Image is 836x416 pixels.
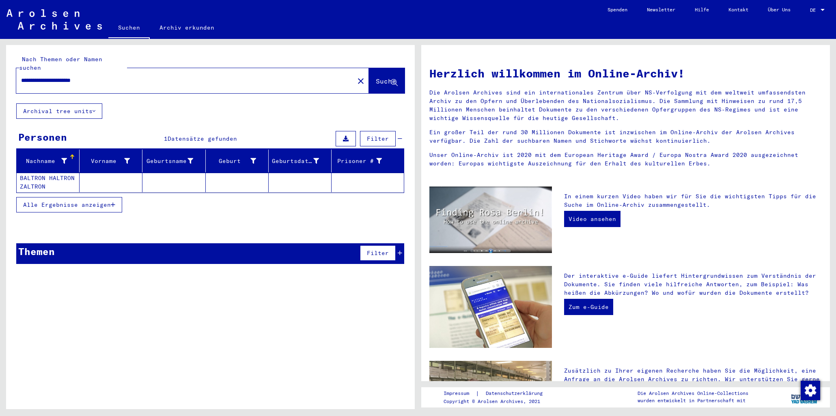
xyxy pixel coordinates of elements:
[272,154,331,167] div: Geburtsdatum
[376,77,396,85] span: Suche
[19,56,102,71] mat-label: Nach Themen oder Namen suchen
[16,103,102,119] button: Archival tree units
[6,9,102,30] img: Arolsen_neg.svg
[164,135,168,142] span: 1
[146,154,205,167] div: Geburtsname
[429,151,822,168] p: Unser Online-Archiv ist 2020 mit dem European Heritage Award / Europa Nostra Award 2020 ausgezeic...
[17,150,80,172] mat-header-cell: Nachname
[168,135,237,142] span: Datensätze gefunden
[429,187,552,253] img: video.jpg
[360,131,396,146] button: Filter
[80,150,142,172] mat-header-cell: Vorname
[356,76,366,86] mat-icon: close
[638,397,748,404] p: wurden entwickelt in Partnerschaft mit
[564,192,822,209] p: In einem kurzen Video haben wir für Sie die wichtigsten Tipps für die Suche im Online-Archiv zusa...
[23,201,111,208] span: Alle Ergebnisse anzeigen
[83,154,142,167] div: Vorname
[789,387,820,407] img: yv_logo.png
[429,88,822,122] p: Die Arolsen Archives sind ein internationales Zentrum über NS-Verfolgung mit dem weltweit umfasse...
[367,249,389,257] span: Filter
[638,390,748,397] p: Die Arolsen Archives Online-Collections
[17,173,80,192] mat-cell: BALTRON HALTRON ZALTRON
[18,244,55,259] div: Themen
[269,150,332,172] mat-header-cell: Geburtsdatum
[150,18,224,37] a: Archiv erkunden
[142,150,205,172] mat-header-cell: Geburtsname
[444,389,552,398] div: |
[20,157,67,165] div: Nachname
[479,389,552,398] a: Datenschutzerklärung
[272,157,319,165] div: Geburtsdatum
[332,150,404,172] mat-header-cell: Prisoner #
[444,389,476,398] a: Impressum
[209,154,268,167] div: Geburt‏
[360,245,396,261] button: Filter
[429,128,822,145] p: Ein großer Teil der rund 30 Millionen Dokumente ist inzwischen im Online-Archiv der Arolsen Archi...
[367,135,389,142] span: Filter
[146,157,193,165] div: Geburtsname
[108,18,150,39] a: Suchen
[18,130,67,144] div: Personen
[429,266,552,348] img: eguide.jpg
[16,197,122,212] button: Alle Ergebnisse anzeigen
[564,272,822,297] p: Der interaktive e-Guide liefert Hintergrundwissen zum Verständnis der Dokumente. Sie finden viele...
[429,65,822,82] h1: Herzlich willkommen im Online-Archiv!
[335,157,382,165] div: Prisoner #
[369,68,405,93] button: Suche
[206,150,269,172] mat-header-cell: Geburt‏
[83,157,130,165] div: Vorname
[801,381,820,400] img: Zustimmung ändern
[800,380,820,400] div: Zustimmung ändern
[353,73,369,89] button: Clear
[20,154,79,167] div: Nachname
[810,7,819,13] span: DE
[444,398,552,405] p: Copyright © Arolsen Archives, 2021
[335,154,394,167] div: Prisoner #
[564,211,621,227] a: Video ansehen
[209,157,256,165] div: Geburt‏
[564,299,613,315] a: Zum e-Guide
[564,367,822,401] p: Zusätzlich zu Ihrer eigenen Recherche haben Sie die Möglichkeit, eine Anfrage an die Arolsen Arch...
